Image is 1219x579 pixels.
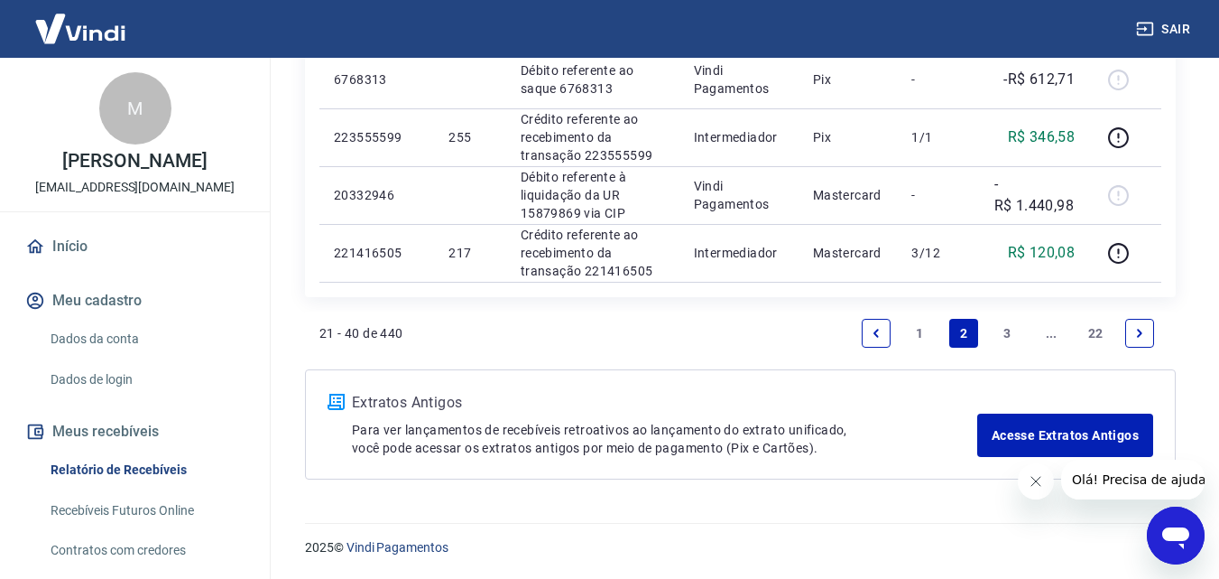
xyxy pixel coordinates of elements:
[334,128,420,146] p: 223555599
[1003,69,1075,90] p: -R$ 612,71
[1081,319,1111,348] a: Page 22
[813,186,883,204] p: Mastercard
[352,421,977,457] p: Para ver lançamentos de recebíveis retroativos ao lançamento do extrato unificado, você pode aces...
[694,244,784,262] p: Intermediador
[1061,460,1205,500] iframe: Mensagem da empresa
[352,392,977,414] p: Extratos Antigos
[43,492,248,529] a: Recebíveis Futuros Online
[949,319,978,348] a: Page 2 is your current page
[977,414,1153,457] a: Acesse Extratos Antigos
[62,152,207,171] p: [PERSON_NAME]
[43,361,248,398] a: Dados de login
[448,244,491,262] p: 217
[694,61,784,98] p: Vindi Pagamentos
[11,13,152,27] span: Olá! Precisa de ajuda?
[521,168,665,222] p: Débito referente à liquidação da UR 15879869 via CIP
[448,128,491,146] p: 255
[1018,463,1054,500] iframe: Fechar mensagem
[22,227,248,266] a: Início
[813,128,883,146] p: Pix
[911,128,965,146] p: 1/1
[1037,319,1066,348] a: Jump forward
[911,70,965,89] p: -
[22,281,248,321] button: Meu cadastro
[1008,242,1076,264] p: R$ 120,08
[35,178,235,197] p: [EMAIL_ADDRESS][DOMAIN_NAME]
[694,128,784,146] p: Intermediador
[906,319,935,348] a: Page 1
[346,540,448,555] a: Vindi Pagamentos
[694,177,784,213] p: Vindi Pagamentos
[328,394,345,410] img: ícone
[1147,507,1205,565] iframe: Botão para abrir a janela de mensagens
[334,186,420,204] p: 20332946
[854,312,1161,355] ul: Pagination
[43,321,248,358] a: Dados da conta
[911,244,965,262] p: 3/12
[994,173,1076,217] p: -R$ 1.440,98
[22,1,139,56] img: Vindi
[334,244,420,262] p: 221416505
[521,110,665,164] p: Crédito referente ao recebimento da transação 223555599
[22,412,248,452] button: Meus recebíveis
[43,532,248,569] a: Contratos com credores
[911,186,965,204] p: -
[993,319,1022,348] a: Page 3
[99,72,171,145] div: M
[521,61,665,98] p: Débito referente ao saque 6768313
[305,538,1176,557] p: 2025 ©
[319,324,403,342] p: 21 - 40 de 440
[43,452,248,489] a: Relatório de Recebíveis
[862,319,891,348] a: Previous page
[813,244,883,262] p: Mastercard
[813,70,883,89] p: Pix
[334,70,420,89] p: 6768313
[1125,319,1154,348] a: Next page
[1132,13,1197,46] button: Sair
[521,226,665,280] p: Crédito referente ao recebimento da transação 221416505
[1008,126,1076,148] p: R$ 346,58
